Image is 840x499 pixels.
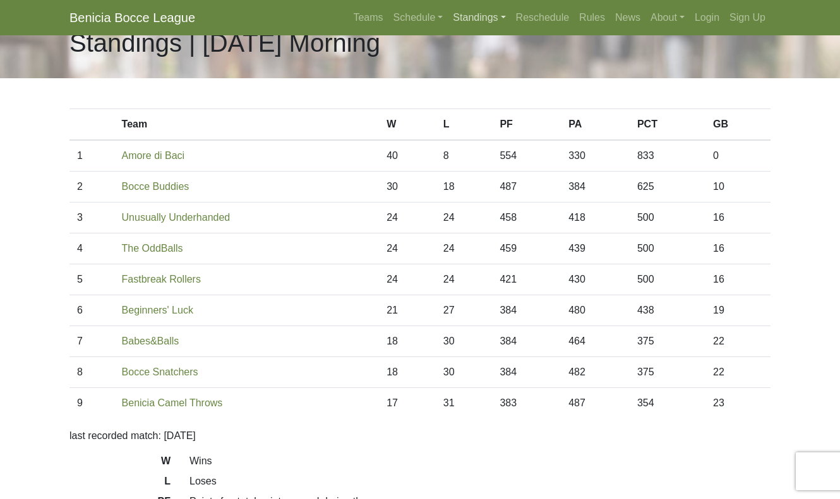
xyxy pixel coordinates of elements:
dd: Loses [180,474,780,489]
td: 9 [69,388,114,419]
td: 18 [379,326,436,357]
td: 354 [630,388,705,419]
td: 375 [630,326,705,357]
td: 6 [69,295,114,326]
td: 24 [379,203,436,233]
td: 18 [436,172,493,203]
td: 375 [630,357,705,388]
p: last recorded match: [DATE] [69,428,771,443]
td: 500 [630,264,705,295]
td: 24 [379,233,436,264]
a: Bocce Snatchers [122,367,198,377]
td: 1 [69,140,114,172]
a: Babes&Balls [122,336,179,346]
td: 384 [561,172,630,203]
td: 3 [69,203,114,233]
a: The OddBalls [122,243,183,254]
td: 8 [69,357,114,388]
td: 27 [436,295,493,326]
td: 10 [705,172,771,203]
a: Standings [448,5,510,30]
td: 23 [705,388,771,419]
a: Beginners' Luck [122,305,193,315]
td: 17 [379,388,436,419]
td: 330 [561,140,630,172]
td: 482 [561,357,630,388]
td: 500 [630,203,705,233]
dt: L [60,474,180,494]
td: 384 [492,326,561,357]
td: 16 [705,264,771,295]
td: 30 [436,326,493,357]
td: 500 [630,233,705,264]
td: 833 [630,140,705,172]
a: Benicia Bocce League [69,5,195,30]
a: Schedule [388,5,448,30]
td: 459 [492,233,561,264]
a: Rules [574,5,610,30]
th: Team [114,109,380,141]
td: 21 [379,295,436,326]
a: Bocce Buddies [122,181,189,192]
td: 554 [492,140,561,172]
td: 22 [705,326,771,357]
td: 31 [436,388,493,419]
td: 8 [436,140,493,172]
a: Teams [348,5,388,30]
td: 458 [492,203,561,233]
td: 384 [492,295,561,326]
a: Benicia Camel Throws [122,397,223,408]
a: Fastbreak Rollers [122,274,201,285]
a: About [645,5,690,30]
td: 421 [492,264,561,295]
td: 40 [379,140,436,172]
th: PA [561,109,630,141]
td: 24 [379,264,436,295]
a: Login [690,5,724,30]
dd: Wins [180,454,780,469]
td: 19 [705,295,771,326]
td: 625 [630,172,705,203]
td: 418 [561,203,630,233]
td: 24 [436,203,493,233]
td: 24 [436,233,493,264]
td: 2 [69,172,114,203]
td: 464 [561,326,630,357]
td: 384 [492,357,561,388]
th: PF [492,109,561,141]
td: 430 [561,264,630,295]
td: 30 [436,357,493,388]
td: 487 [492,172,561,203]
th: W [379,109,436,141]
th: PCT [630,109,705,141]
td: 438 [630,295,705,326]
td: 4 [69,233,114,264]
td: 30 [379,172,436,203]
td: 16 [705,233,771,264]
dt: W [60,454,180,474]
h1: Standings | [DATE] Morning [69,28,380,58]
td: 487 [561,388,630,419]
a: Reschedule [511,5,575,30]
td: 7 [69,326,114,357]
a: Sign Up [724,5,771,30]
a: Amore di Baci [122,150,185,161]
td: 0 [705,140,771,172]
td: 5 [69,264,114,295]
td: 24 [436,264,493,295]
a: News [610,5,645,30]
td: 16 [705,203,771,233]
th: GB [705,109,771,141]
th: L [436,109,493,141]
td: 22 [705,357,771,388]
td: 439 [561,233,630,264]
td: 383 [492,388,561,419]
a: Unusually Underhanded [122,212,231,223]
td: 480 [561,295,630,326]
td: 18 [379,357,436,388]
